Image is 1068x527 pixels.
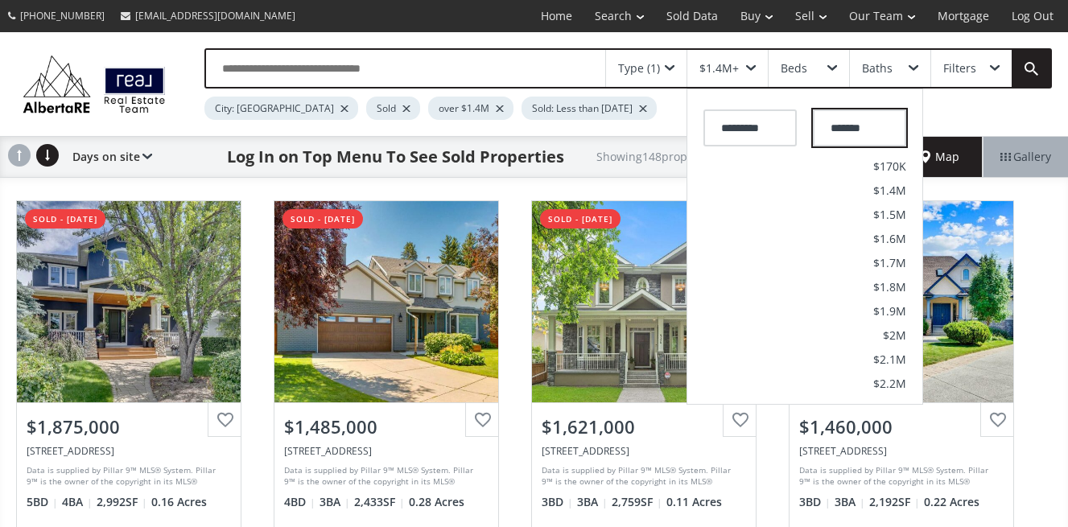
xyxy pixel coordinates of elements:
span: [PHONE_NUMBER] [20,9,105,23]
a: [EMAIL_ADDRESS][DOMAIN_NAME] [113,1,303,31]
span: 2,759 SF [612,494,662,510]
div: Sold [366,97,420,120]
div: 426 8A Street NE, Calgary, AB T2E 4J3 [542,444,746,458]
span: 4 BA [62,494,93,510]
div: Data is supplied by Pillar 9™ MLS® System. Pillar 9™ is the owner of the copyright in its MLS® Sy... [27,464,227,488]
span: 3 BD [542,494,573,510]
span: 0.22 Acres [924,494,979,510]
div: 1240 20 Street NW, Calgary, AB T2N 2K4 [27,444,231,458]
span: [EMAIL_ADDRESS][DOMAIN_NAME] [135,9,295,23]
div: over $1.4M [428,97,513,120]
div: Data is supplied by Pillar 9™ MLS® System. Pillar 9™ is the owner of the copyright in its MLS® Sy... [284,464,485,488]
div: Baths [862,63,893,74]
span: $1.8M [873,282,906,293]
div: $1,621,000 [542,414,746,439]
div: Days on site [64,137,152,177]
div: $1.4M+ [699,63,739,74]
div: $1,460,000 [799,414,1004,439]
span: 4 BD [284,494,315,510]
span: 2,192 SF [869,494,920,510]
span: $2.2M [873,378,906,389]
span: 2,433 SF [354,494,405,510]
div: Filters [943,63,976,74]
img: Logo [16,51,172,117]
span: 0.16 Acres [151,494,207,510]
span: 0.11 Acres [666,494,722,510]
div: Data is supplied by Pillar 9™ MLS® System. Pillar 9™ is the owner of the copyright in its MLS® Sy... [799,464,1000,488]
span: 5 BD [27,494,58,510]
div: Data is supplied by Pillar 9™ MLS® System. Pillar 9™ is the owner of the copyright in its MLS® Sy... [542,464,742,488]
span: Gallery [1000,149,1051,165]
div: Gallery [983,137,1068,177]
span: 3 BA [835,494,865,510]
span: $1.6M [873,233,906,245]
span: 3 BA [577,494,608,510]
span: $1.5M [873,209,906,220]
span: $1.9M [873,306,906,317]
span: $1.4M [873,185,906,196]
div: Map [897,137,983,177]
div: City: [GEOGRAPHIC_DATA] [204,97,358,120]
span: 0.28 Acres [409,494,464,510]
div: 435 Wilverside Way SE, Calgary, AB T2J 1Z6 [284,444,489,458]
span: 2,992 SF [97,494,147,510]
div: Type (1) [618,63,660,74]
div: $1,875,000 [27,414,231,439]
span: 3 BD [799,494,831,510]
span: $2M [883,330,906,341]
div: Beds [781,63,807,74]
h2: Showing 148 properties [596,150,718,163]
div: Sold: Less than [DATE] [522,97,657,120]
span: $170K [873,161,906,172]
span: 3 BA [320,494,350,510]
span: $1.7M [873,257,906,269]
div: 63 Discovery Ridge Point SW, Calgary, AB T3H 4R1 [799,444,1004,458]
span: $2.1M [873,354,906,365]
div: $1,485,000 [284,414,489,439]
span: Map [921,149,959,165]
h1: Log In on Top Menu To See Sold Properties [227,146,564,168]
